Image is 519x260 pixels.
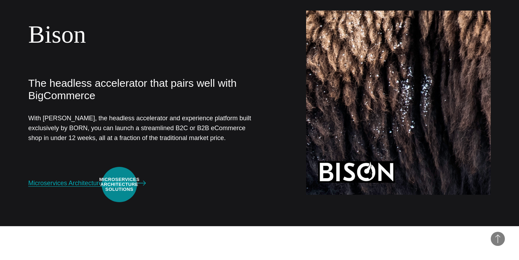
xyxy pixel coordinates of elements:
p: With [PERSON_NAME], the headless accelerator and experience platform built exclusively by BORN, y... [28,113,252,143]
p: The headless accelerator that pairs well with BigCommerce [28,77,252,102]
button: Back to Top [491,232,505,246]
a: Bison [28,21,86,48]
a: Microservices Architecture Solutions [28,178,146,188]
